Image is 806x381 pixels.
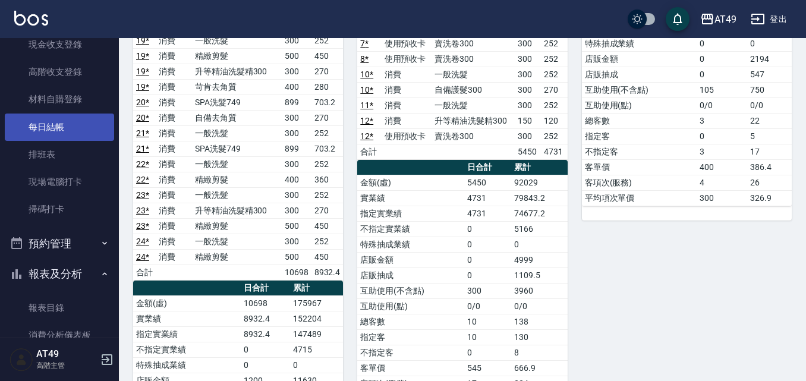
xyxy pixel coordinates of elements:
[747,128,792,144] td: 5
[582,159,697,175] td: 客單價
[747,144,792,159] td: 17
[357,345,464,360] td: 不指定客
[541,51,567,67] td: 252
[192,64,282,79] td: 升等精油洗髮精300
[747,36,792,51] td: 0
[582,36,697,51] td: 特殊抽成業績
[357,267,464,283] td: 店販抽成
[541,128,567,144] td: 252
[511,160,567,175] th: 累計
[311,172,344,187] td: 360
[747,190,792,206] td: 326.9
[156,64,192,79] td: 消費
[582,128,697,144] td: 指定客
[432,113,515,128] td: 升等精油洗髮精300
[290,357,343,373] td: 0
[464,221,511,237] td: 0
[5,228,114,259] button: 預約管理
[432,51,515,67] td: 賣洗卷300
[311,249,344,265] td: 450
[241,342,290,357] td: 0
[382,36,432,51] td: 使用預收卡
[697,67,747,82] td: 0
[515,36,541,51] td: 300
[582,51,697,67] td: 店販金額
[133,342,241,357] td: 不指定實業績
[282,234,311,249] td: 300
[192,125,282,141] td: 一般洗髮
[464,175,511,190] td: 5450
[36,348,97,360] h5: AT49
[382,113,432,128] td: 消費
[5,58,114,86] a: 高階收支登錄
[382,51,432,67] td: 使用預收卡
[290,342,343,357] td: 4715
[357,144,381,159] td: 合計
[5,196,114,223] a: 掃碼打卡
[582,82,697,97] td: 互助使用(不含點)
[357,221,464,237] td: 不指定實業績
[511,283,567,298] td: 3960
[697,36,747,51] td: 0
[311,33,344,48] td: 252
[747,67,792,82] td: 547
[241,311,290,326] td: 8932.4
[357,190,464,206] td: 實業績
[282,203,311,218] td: 300
[311,141,344,156] td: 703.2
[511,206,567,221] td: 74677.2
[156,156,192,172] td: 消費
[156,79,192,95] td: 消費
[290,311,343,326] td: 152204
[156,249,192,265] td: 消費
[511,175,567,190] td: 92029
[382,67,432,82] td: 消費
[515,144,541,159] td: 5450
[511,298,567,314] td: 0/0
[697,175,747,190] td: 4
[697,159,747,175] td: 400
[582,97,697,113] td: 互助使用(點)
[541,36,567,51] td: 252
[432,82,515,97] td: 自備護髮300
[464,206,511,221] td: 4731
[311,218,344,234] td: 450
[357,206,464,221] td: 指定實業績
[695,7,741,32] button: AT49
[541,82,567,97] td: 270
[747,97,792,113] td: 0/0
[697,113,747,128] td: 3
[464,314,511,329] td: 10
[192,110,282,125] td: 自備去角質
[357,329,464,345] td: 指定客
[464,283,511,298] td: 300
[36,360,97,371] p: 高階主管
[357,298,464,314] td: 互助使用(點)
[282,172,311,187] td: 400
[511,267,567,283] td: 1109.5
[241,295,290,311] td: 10698
[464,237,511,252] td: 0
[541,113,567,128] td: 120
[241,326,290,342] td: 8932.4
[156,187,192,203] td: 消費
[282,110,311,125] td: 300
[282,48,311,64] td: 500
[192,79,282,95] td: 苛肯去角質
[156,33,192,48] td: 消費
[541,97,567,113] td: 252
[192,172,282,187] td: 精緻剪髮
[5,259,114,289] button: 報表及分析
[311,64,344,79] td: 270
[357,252,464,267] td: 店販金額
[511,329,567,345] td: 130
[192,249,282,265] td: 精緻剪髮
[5,294,114,322] a: 報表目錄
[382,82,432,97] td: 消費
[10,348,33,371] img: Person
[156,48,192,64] td: 消費
[311,265,344,280] td: 8932.4
[464,267,511,283] td: 0
[156,172,192,187] td: 消費
[515,67,541,82] td: 300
